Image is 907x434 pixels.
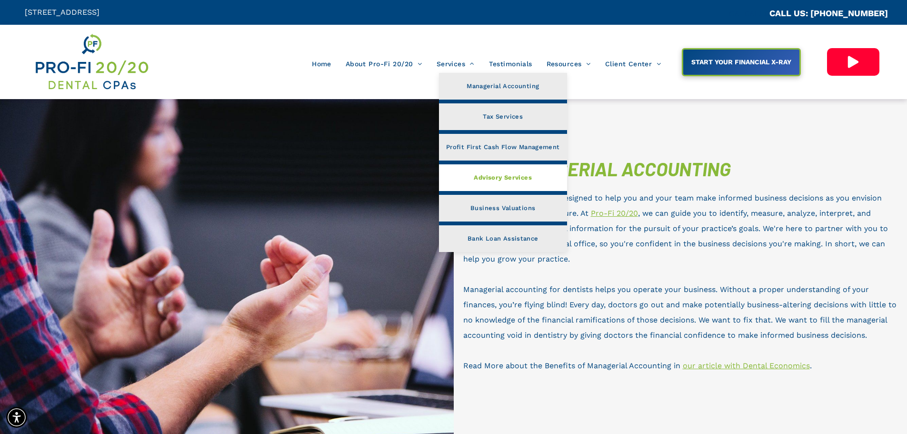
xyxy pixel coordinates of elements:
span: CA::CALLC [729,9,769,18]
a: Services [429,55,482,73]
a: Profit First Cash Flow Management [439,134,567,161]
span: Managerial Accounting [467,80,539,92]
span: START YOUR FINANCIAL X-RAY [688,53,795,71]
span: Business Valuations [470,202,535,214]
span: Read More about the Benefits of Managerial Accounting in [463,361,680,370]
a: Resources [539,55,598,73]
span: Services [437,55,475,73]
a: About Pro-Fi 20/20 [339,55,429,73]
span: WHY MANAGERIAL ACCOUNTING [463,157,731,180]
a: Business Valuations [439,195,567,222]
a: Tax Services [439,103,567,130]
a: Bank Loan Assistance [439,225,567,252]
span: Managerial accounting for dentists helps you operate your business. Without a proper understandin... [463,285,897,340]
span: [STREET_ADDRESS] [25,8,100,17]
div: Accessibility Menu [6,407,27,428]
span: . [810,361,812,370]
a: our article with Dental Economics [683,361,810,370]
a: Advisory Services [439,164,567,191]
span: Profit First Cash Flow Management [446,141,560,153]
a: Managerial Accounting [439,73,567,100]
span: Tax Services [483,111,523,123]
img: Get Dental CPA Consulting, Bookkeeping, & Bank Loans [34,32,149,92]
a: Pro-Fi 20/20 [591,209,638,218]
span: is designed to help you and your team make informed business decisions as you envision and plan y... [463,193,882,218]
span: , we can guide you to identify, measure, analyze, interpret, and communicate your financial infor... [463,209,888,263]
span: Bank Loan Assistance [468,232,538,245]
span: Advisory Services [474,172,532,184]
a: Testimonials [482,55,539,73]
a: CALL US: [PHONE_NUMBER] [769,8,888,18]
a: Home [305,55,339,73]
a: START YOUR FINANCIAL X-RAY [682,48,801,76]
a: Client Center [598,55,668,73]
